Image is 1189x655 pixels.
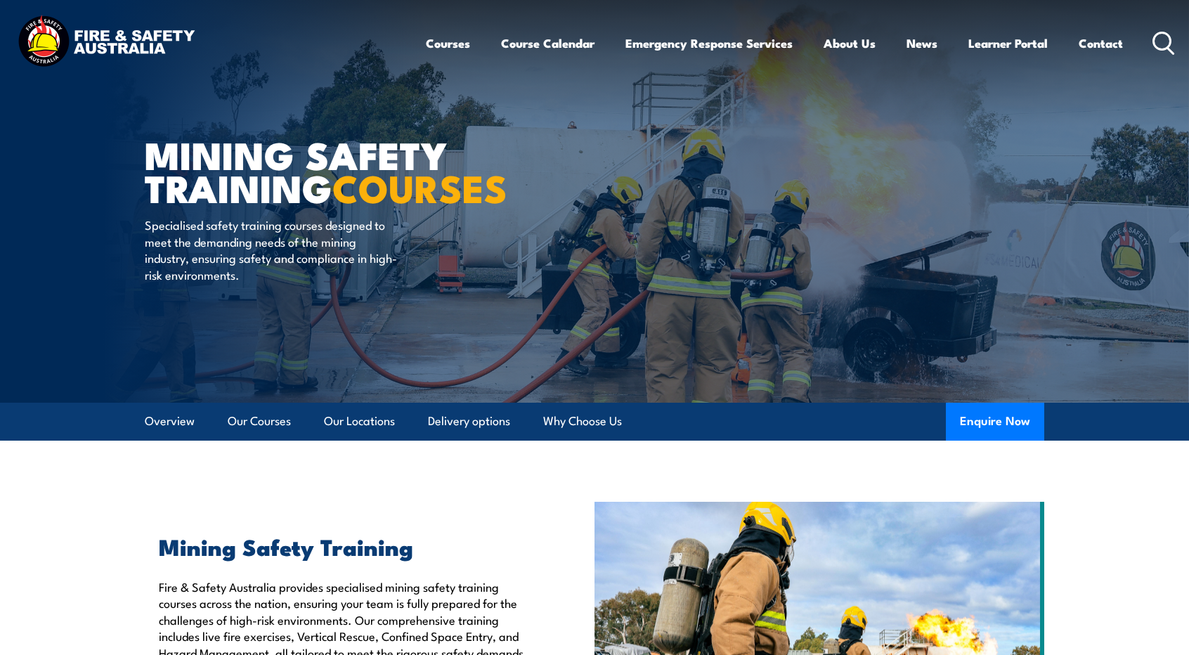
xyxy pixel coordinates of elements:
[824,25,876,62] a: About Us
[428,403,510,440] a: Delivery options
[426,25,470,62] a: Courses
[145,138,492,203] h1: MINING SAFETY TRAINING
[324,403,395,440] a: Our Locations
[543,403,622,440] a: Why Choose Us
[332,157,507,216] strong: COURSES
[228,403,291,440] a: Our Courses
[159,536,530,556] h2: Mining Safety Training
[625,25,793,62] a: Emergency Response Services
[501,25,594,62] a: Course Calendar
[145,216,401,283] p: Specialised safety training courses designed to meet the demanding needs of the mining industry, ...
[946,403,1044,441] button: Enquire Now
[1079,25,1123,62] a: Contact
[145,403,195,440] a: Overview
[907,25,937,62] a: News
[968,25,1048,62] a: Learner Portal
